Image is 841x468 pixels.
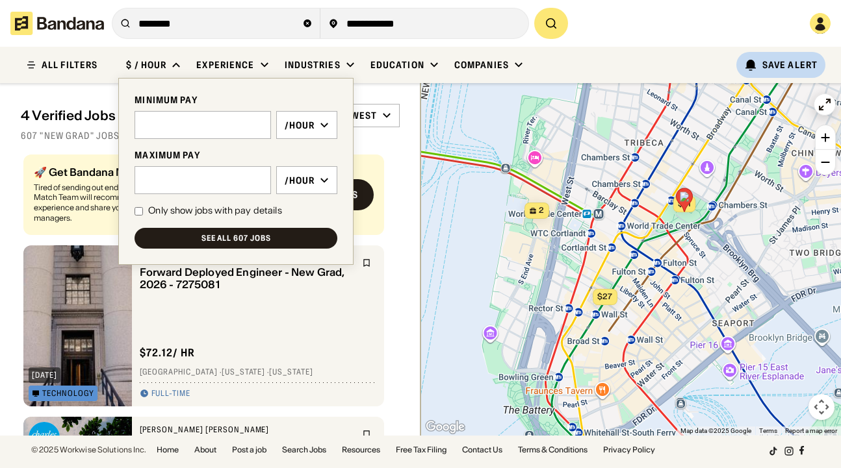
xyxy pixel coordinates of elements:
a: Search Jobs [282,446,326,454]
div: Forward Deployed Engineer - New Grad, 2026 - 7275081 [140,266,355,291]
div: Companies [454,59,509,71]
div: [PERSON_NAME] [PERSON_NAME] [140,425,355,435]
img: Charles Schwab logo [29,422,60,453]
div: Tired of sending out endless job applications? Bandana Match Team will recommend jobs tailored to... [34,182,247,223]
a: Terms (opens in new tab) [759,427,777,434]
div: MINIMUM PAY [135,94,337,106]
div: © 2025 Workwise Solutions Inc. [31,446,146,454]
span: $27 [597,291,612,301]
div: [GEOGRAPHIC_DATA] · [US_STATE] · [US_STATE] [140,367,377,378]
div: [DATE] [32,371,57,379]
div: Experience [196,59,254,71]
a: Open this area in Google Maps (opens a new window) [424,419,467,436]
a: Resources [342,446,380,454]
div: Save Alert [762,59,818,71]
div: See all 607 jobs [201,234,271,242]
div: $ / hour [126,59,166,71]
button: Map camera controls [809,394,835,420]
div: $ 72.12 / hr [140,346,196,360]
a: Report a map error [785,427,837,434]
div: ALL FILTERS [42,60,97,69]
div: /hour [285,175,315,186]
img: Bandana logotype [10,12,104,35]
a: Home [157,446,179,454]
span: 2 [539,205,544,216]
div: Only show jobs with pay details [148,204,281,217]
div: Industries [285,59,341,71]
div: 🚀 Get Bandana Matched (100% Free) [34,167,247,177]
div: Education [370,59,424,71]
a: Post a job [232,446,266,454]
div: 4 Verified Jobs [21,108,235,123]
span: Map data ©2025 Google [680,427,751,434]
div: grid [21,149,400,436]
div: /hour [285,119,315,131]
img: Google [424,419,467,436]
a: Contact Us [462,446,502,454]
div: Full-time [151,389,191,399]
input: Only show jobs with pay details [135,207,143,216]
div: 607 "new grad" jobs on [DOMAIN_NAME] [21,130,400,142]
div: Newest [338,110,377,121]
a: Privacy Policy [603,446,655,454]
div: MAXIMUM PAY [135,149,337,161]
div: Technology [42,389,94,397]
a: About [194,446,216,454]
a: Terms & Conditions [518,446,588,454]
a: Free Tax Filing [396,446,446,454]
